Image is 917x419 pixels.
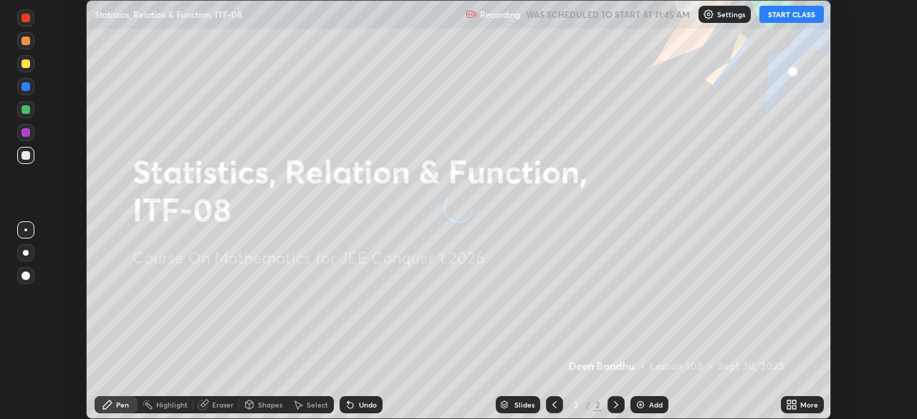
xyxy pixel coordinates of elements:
h5: WAS SCHEDULED TO START AT 11:45 AM [526,8,690,21]
img: recording.375f2c34.svg [466,9,477,20]
button: START CLASS [759,6,824,23]
div: / [586,400,590,409]
p: Recording [480,9,520,20]
div: 2 [569,400,583,409]
p: Settings [717,11,745,18]
div: More [800,401,818,408]
div: Shapes [258,401,282,408]
div: 2 [593,398,602,411]
div: Eraser [212,401,234,408]
div: Slides [514,401,534,408]
div: Add [649,401,663,408]
div: Undo [359,401,377,408]
p: Statistics, Relation & Function, ITF-08 [95,9,242,20]
div: Pen [116,401,129,408]
div: Highlight [156,401,188,408]
div: Select [307,401,328,408]
img: add-slide-button [635,399,646,410]
img: class-settings-icons [703,9,714,20]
